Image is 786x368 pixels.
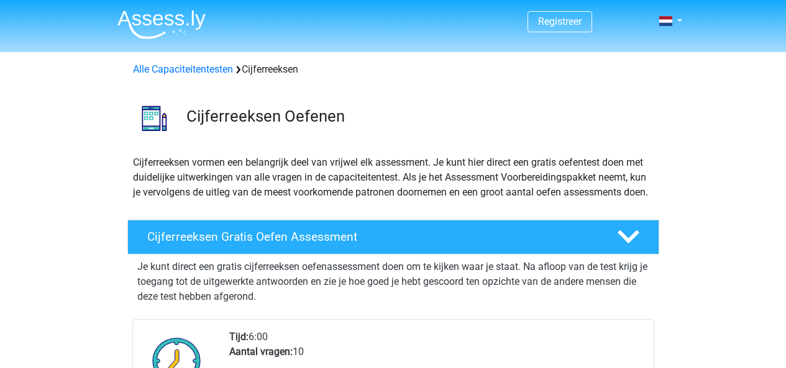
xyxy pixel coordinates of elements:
p: Cijferreeksen vormen een belangrijk deel van vrijwel elk assessment. Je kunt hier direct een grat... [133,155,654,200]
div: Cijferreeksen [128,62,659,77]
p: Je kunt direct een gratis cijferreeksen oefenassessment doen om te kijken waar je staat. Na afloo... [137,259,649,304]
b: Tijd: [229,331,249,343]
h3: Cijferreeksen Oefenen [186,107,649,126]
h4: Cijferreeksen Gratis Oefen Assessment [147,230,597,244]
a: Alle Capaciteitentesten [133,63,233,75]
img: Assessly [117,10,206,39]
b: Aantal vragen: [229,346,293,357]
a: Registreer [538,16,582,27]
img: cijferreeksen [128,92,181,145]
a: Cijferreeksen Gratis Oefen Assessment [122,220,664,254]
